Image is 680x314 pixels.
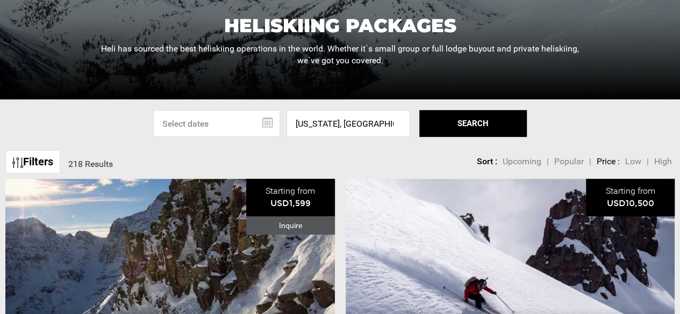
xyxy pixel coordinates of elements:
button: SEARCH [419,110,527,137]
li: | [547,156,549,168]
span: 218 Results [68,159,113,169]
li: | [647,156,649,168]
img: btn-icon.svg [12,157,23,168]
h1: Heliskiing Packages [94,16,586,35]
li: Sort : [477,156,497,168]
li: Price : [597,156,620,168]
li: | [589,156,591,168]
input: Select dates [153,110,280,137]
span: High [654,156,672,166]
input: Enter a location [287,110,410,137]
a: Filters [5,150,60,173]
span: Upcoming [503,156,541,166]
p: Heli has sourced the best heliskiing operations in the world. Whether it`s small group or full lo... [94,43,586,67]
span: Low [625,156,641,166]
span: Popular [554,156,584,166]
